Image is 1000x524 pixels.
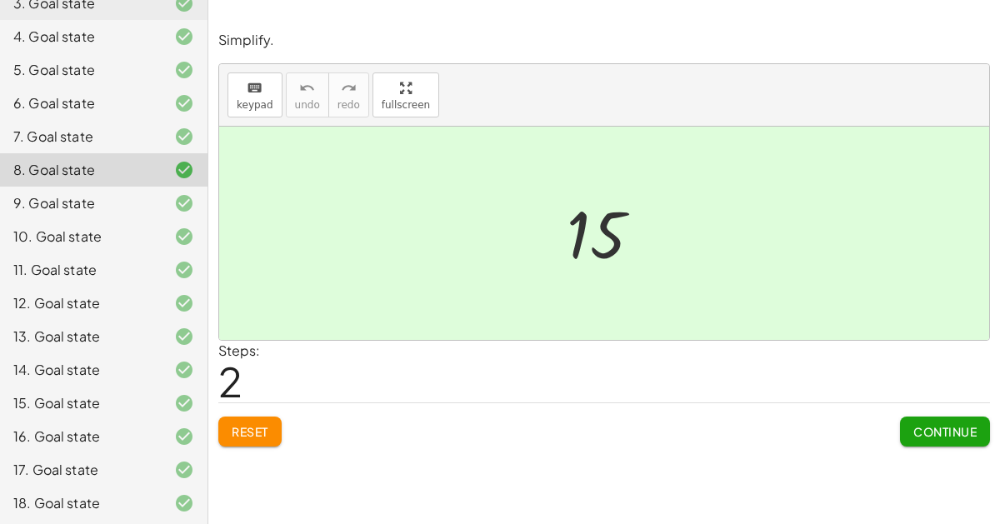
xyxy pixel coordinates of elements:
[13,360,147,380] div: 14. Goal state
[286,72,329,117] button: undoundo
[232,424,268,439] span: Reset
[218,356,242,407] span: 2
[174,227,194,247] i: Task finished and correct.
[295,99,320,111] span: undo
[218,417,282,447] button: Reset
[900,417,990,447] button: Continue
[13,227,147,247] div: 10. Goal state
[13,27,147,47] div: 4. Goal state
[218,31,990,50] p: Simplify.
[13,60,147,80] div: 5. Goal state
[13,393,147,413] div: 15. Goal state
[174,193,194,213] i: Task finished and correct.
[218,342,260,359] label: Steps:
[13,293,147,313] div: 12. Goal state
[174,460,194,480] i: Task finished and correct.
[13,193,147,213] div: 9. Goal state
[174,127,194,147] i: Task finished and correct.
[174,360,194,380] i: Task finished and correct.
[13,493,147,513] div: 18. Goal state
[337,99,360,111] span: redo
[328,72,369,117] button: redoredo
[299,78,315,98] i: undo
[174,260,194,280] i: Task finished and correct.
[13,127,147,147] div: 7. Goal state
[13,260,147,280] div: 11. Goal state
[174,60,194,80] i: Task finished and correct.
[174,327,194,347] i: Task finished and correct.
[174,493,194,513] i: Task finished and correct.
[913,424,977,439] span: Continue
[174,93,194,113] i: Task finished and correct.
[13,327,147,347] div: 13. Goal state
[237,99,273,111] span: keypad
[174,160,194,180] i: Task finished and correct.
[13,460,147,480] div: 17. Goal state
[174,27,194,47] i: Task finished and correct.
[382,99,430,111] span: fullscreen
[227,72,282,117] button: keyboardkeypad
[174,293,194,313] i: Task finished and correct.
[341,78,357,98] i: redo
[13,427,147,447] div: 16. Goal state
[174,393,194,413] i: Task finished and correct.
[13,93,147,113] div: 6. Goal state
[247,78,262,98] i: keyboard
[13,160,147,180] div: 8. Goal state
[174,427,194,447] i: Task finished and correct.
[372,72,439,117] button: fullscreen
